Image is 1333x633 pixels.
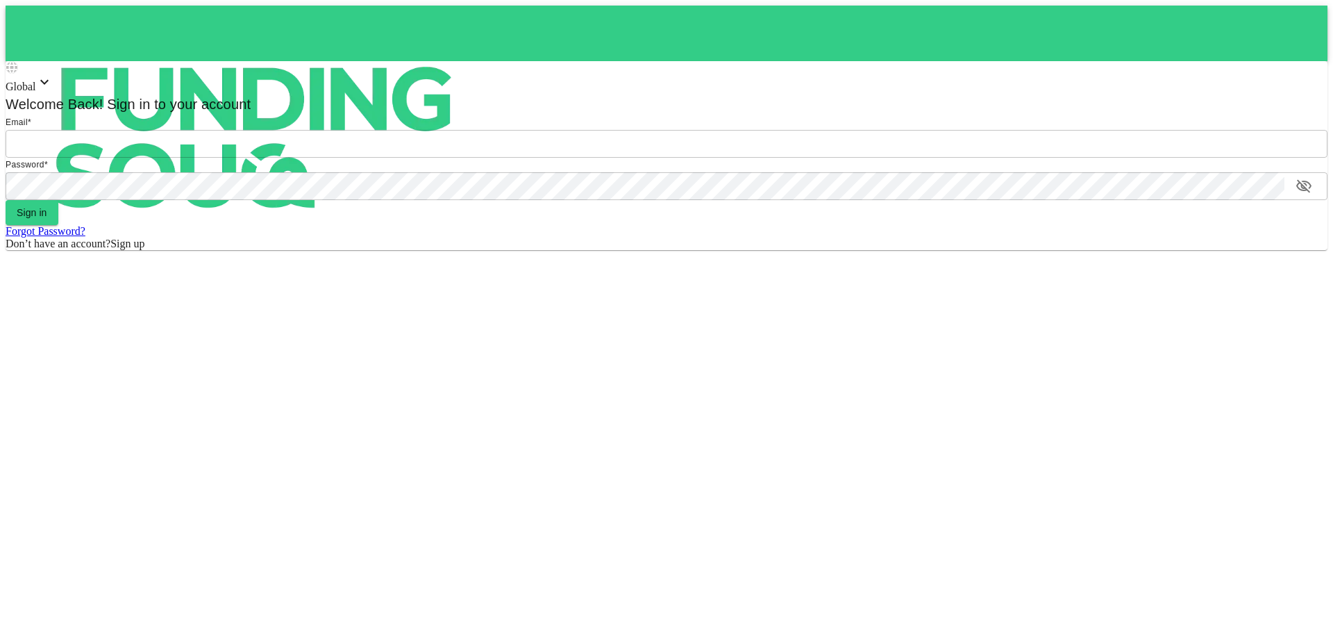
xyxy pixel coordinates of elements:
[6,97,103,112] span: Welcome Back!
[103,97,251,112] span: Sign in to your account
[6,172,1284,200] input: password
[6,200,58,225] button: Sign in
[6,225,85,237] a: Forgot Password?
[6,238,110,249] span: Don’t have an account?
[110,238,144,249] span: Sign up
[6,117,28,127] span: Email
[6,6,1327,61] a: logo
[6,6,505,270] img: logo
[6,130,1327,158] input: email
[6,74,1327,93] div: Global
[6,160,44,170] span: Password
